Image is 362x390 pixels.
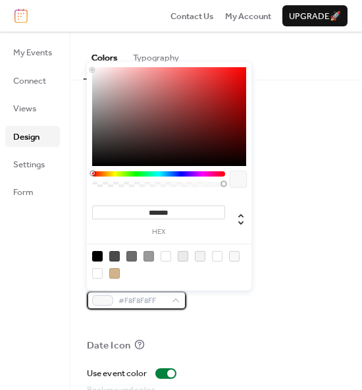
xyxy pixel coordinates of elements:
a: Form [5,181,60,202]
button: Typography [125,32,187,78]
span: Views [13,102,36,115]
span: Settings [13,158,45,171]
div: Use event color [87,367,147,380]
span: My Account [225,10,271,23]
div: rgb(0, 0, 0) [92,251,103,262]
div: Date Icon [87,339,130,352]
span: #F8F8F8FF [118,294,165,308]
a: Views [5,97,60,119]
div: rgba(231, 231, 231, 0) [161,251,171,262]
div: rgb(153, 153, 153) [143,251,154,262]
label: hex [92,229,225,236]
span: Contact Us [170,10,214,23]
a: Settings [5,153,60,175]
img: logo [14,9,28,23]
div: rgb(108, 108, 108) [126,251,137,262]
span: Form [13,186,34,199]
a: My Account [225,9,271,22]
span: Upgrade 🚀 [289,10,341,23]
div: rgb(74, 74, 74) [109,251,120,262]
div: rgba(248, 248, 248, 0) [212,251,222,262]
a: Design [5,126,60,147]
span: Connect [13,74,46,88]
div: rgb(243, 243, 243) [195,251,205,262]
div: rgb(248, 248, 248) [229,251,240,262]
span: My Events [13,46,52,59]
div: rgb(255, 255, 255) [92,268,103,279]
a: Connect [5,70,60,91]
button: Colors [84,32,125,79]
span: Design [13,130,39,144]
a: Contact Us [170,9,214,22]
button: Upgrade🚀 [282,5,348,26]
div: rgb(235, 235, 235) [178,251,188,262]
div: rgb(210, 180, 140) [109,268,120,279]
a: My Events [5,42,60,63]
